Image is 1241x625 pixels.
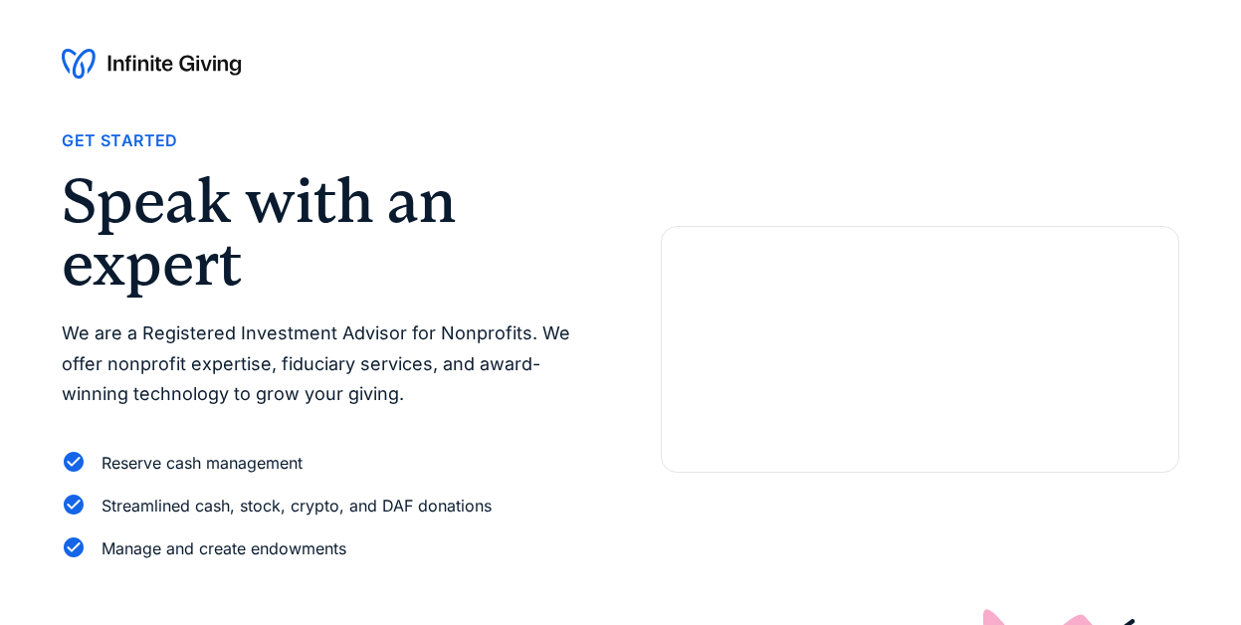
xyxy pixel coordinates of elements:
h2: Speak with an expert [62,170,580,295]
iframe: Form 0 [694,291,1146,440]
p: We are a Registered Investment Advisor for Nonprofits. We offer nonprofit expertise, fiduciary se... [62,318,580,410]
div: Reserve cash management [102,450,303,477]
div: Streamlined cash, stock, crypto, and DAF donations [102,493,492,520]
div: Manage and create endowments [102,535,346,562]
div: Get Started [62,127,177,154]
